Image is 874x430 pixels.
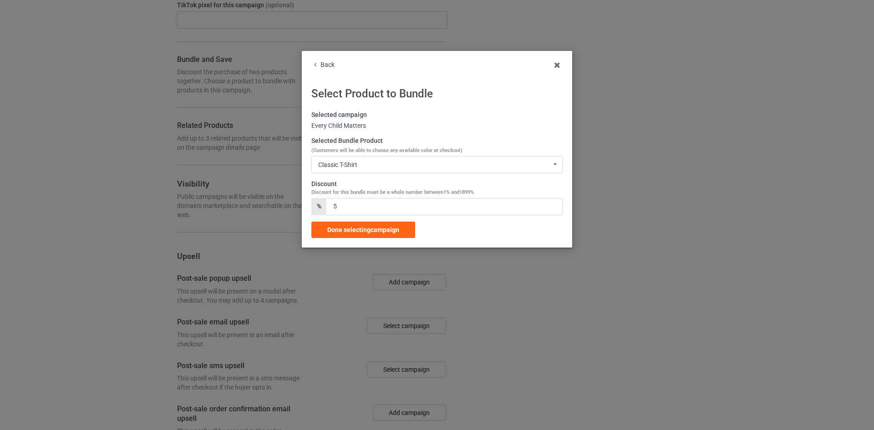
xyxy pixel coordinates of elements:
[318,162,357,168] div: Classic T-Shirt
[311,87,563,101] h2: Select Product to Bundle
[311,147,462,153] span: (Customers will be able to choose any available color at checkout)
[311,61,563,70] div: Back
[311,198,326,215] div: %
[311,189,474,195] span: Discount for this bundle must be a whole number between 1 % and 1899 %
[311,180,563,196] label: Discount
[311,137,563,154] label: Selected Bundle Product
[327,226,399,233] span: Done selecting campaign
[311,121,563,131] div: Every Child Matters
[311,111,563,120] label: Selected campaign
